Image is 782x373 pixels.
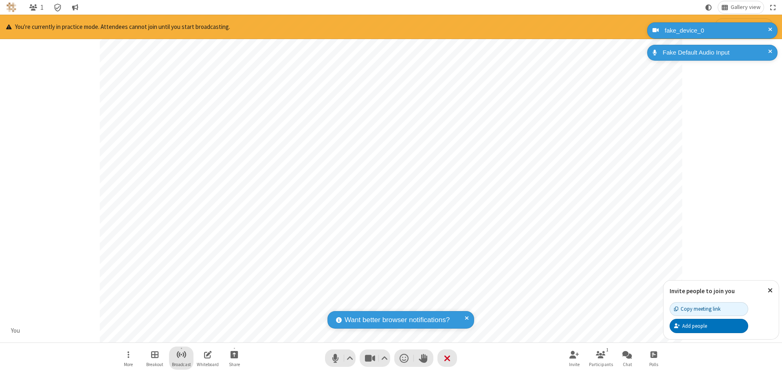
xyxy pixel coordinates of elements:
img: QA Selenium DO NOT DELETE OR CHANGE [7,2,16,12]
button: Change layout [718,1,764,13]
button: Stop video (⌘+Shift+V) [360,349,390,367]
button: Raise hand [414,349,433,367]
div: Meeting details Encryption enabled [50,1,66,13]
div: Copy meeting link [674,305,720,313]
span: Want better browser notifications? [345,315,450,325]
div: fake_device_0 [662,26,771,35]
button: Video setting [379,349,390,367]
button: Copy meeting link [670,302,748,316]
button: Add people [670,319,748,333]
span: Broadcast [172,362,191,367]
div: You [8,326,23,336]
div: 1 [604,346,611,353]
span: Breakout [146,362,163,367]
button: Open menu [116,347,141,370]
span: Gallery view [731,4,760,11]
button: Open poll [641,347,666,370]
span: Invite [569,362,580,367]
label: Invite people to join you [670,287,735,295]
button: Fullscreen [767,1,779,13]
button: Open participant list [26,1,47,13]
button: Using system theme [702,1,715,13]
span: More [124,362,133,367]
button: Audio settings [345,349,356,367]
span: Chat [623,362,632,367]
button: Conversation [68,1,81,13]
span: Share [229,362,240,367]
span: Polls [649,362,658,367]
p: You're currently in practice mode. Attendees cannot join until you start broadcasting. [6,22,230,32]
button: Invite participants (⌘+Shift+I) [562,347,586,370]
button: Manage Breakout Rooms [143,347,167,370]
button: Open chat [615,347,639,370]
div: Fake Default Audio Input [660,48,771,57]
span: 1 [40,4,44,11]
button: End or leave meeting [437,349,457,367]
span: Participants [589,362,613,367]
button: Mute (⌘+Shift+A) [325,349,356,367]
button: Start sharing [222,347,246,370]
button: Send a reaction [394,349,414,367]
button: Start broadcast [169,347,193,370]
span: Whiteboard [197,362,219,367]
button: Open shared whiteboard [195,347,220,370]
button: Open participant list [589,347,613,370]
button: Start broadcasting [715,18,773,35]
button: Close popover [762,281,779,301]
